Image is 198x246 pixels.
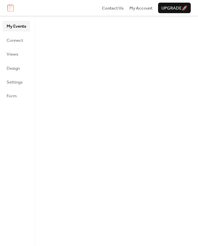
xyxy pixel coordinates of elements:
[3,35,30,45] a: Connect
[3,49,30,59] a: Views
[158,3,191,13] button: Upgrade🚀
[7,65,20,72] span: Design
[102,5,124,12] span: Contact Us
[102,5,124,11] a: Contact Us
[129,5,152,12] span: My Account
[3,90,30,101] a: Form
[3,77,30,87] a: Settings
[7,51,18,58] span: Views
[129,5,152,11] a: My Account
[7,4,14,12] img: logo
[3,63,30,73] a: Design
[7,37,23,44] span: Connect
[161,5,187,12] span: Upgrade 🚀
[3,21,30,31] a: My Events
[7,93,17,99] span: Form
[7,23,26,30] span: My Events
[7,79,22,86] span: Settings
